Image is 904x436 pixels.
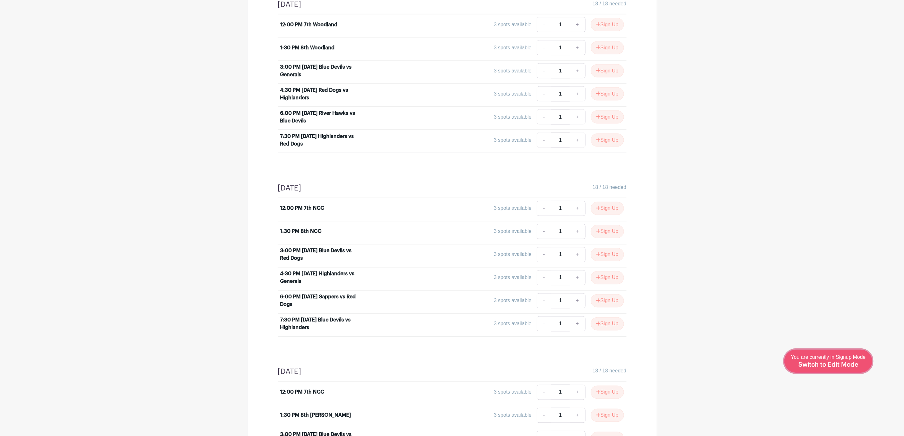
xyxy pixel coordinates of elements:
a: - [537,40,551,55]
a: - [537,270,551,285]
a: + [570,40,585,55]
div: 3 spots available [494,412,532,419]
a: + [570,201,585,216]
div: 6:00 PM [DATE] River Hawks vs Blue Devils [280,109,359,125]
a: - [537,17,551,32]
a: + [570,293,585,308]
div: 3 spots available [494,44,532,52]
a: + [570,247,585,262]
button: Sign Up [591,294,624,308]
button: Sign Up [591,87,624,101]
a: + [570,109,585,125]
span: 18 / 18 needed [593,184,627,191]
div: 3 spots available [494,90,532,98]
a: + [570,86,585,102]
button: Sign Up [591,248,624,261]
div: 7:30 PM [DATE] Highlanders vs Red Dogs [280,133,359,148]
span: 18 / 18 needed [593,367,627,375]
div: 3 spots available [494,205,532,212]
div: 3:00 PM [DATE] Blue Devils vs Red Dogs [280,247,359,262]
button: Sign Up [591,202,624,215]
a: + [570,316,585,332]
a: + [570,385,585,400]
button: Sign Up [591,64,624,78]
button: Sign Up [591,18,624,31]
a: - [537,247,551,262]
div: 3 spots available [494,389,532,396]
div: 12:00 PM 7th Woodland [280,21,338,28]
h4: [DATE] [278,367,302,377]
button: Sign Up [591,110,624,124]
a: + [570,408,585,423]
div: 3:00 PM [DATE] Blue Devils vs Generals [280,63,359,78]
button: Sign Up [591,386,624,399]
div: 12:00 PM 7th NCC [280,205,325,212]
div: 4:30 PM [DATE] Highlanders vs Generals [280,270,359,285]
a: - [537,63,551,78]
div: 3 spots available [494,297,532,305]
a: - [537,201,551,216]
a: + [570,133,585,148]
div: 3 spots available [494,251,532,258]
a: + [570,224,585,239]
div: 3 spots available [494,67,532,75]
a: - [537,224,551,239]
button: Sign Up [591,41,624,54]
a: You are currently in Signup Mode Switch to Edit Mode [784,350,872,373]
a: + [570,17,585,32]
div: 1:30 PM 8th [PERSON_NAME] [280,412,351,419]
div: 1:30 PM 8th Woodland [280,44,335,52]
div: 7:30 PM [DATE] Blue Devils vs Highlanders [280,316,359,332]
button: Sign Up [591,317,624,331]
a: - [537,293,551,308]
div: 3 spots available [494,113,532,121]
a: - [537,86,551,102]
span: Switch to Edit Mode [798,362,858,368]
button: Sign Up [591,409,624,422]
a: - [537,385,551,400]
div: 3 spots available [494,136,532,144]
button: Sign Up [591,134,624,147]
a: - [537,133,551,148]
div: 12:00 PM 7th NCC [280,389,325,396]
a: + [570,63,585,78]
div: 6:00 PM [DATE] Sappers vs Red Dogs [280,293,359,308]
span: You are currently in Signup Mode [791,354,866,368]
div: 1:30 PM 8th NCC [280,228,322,235]
a: + [570,270,585,285]
a: - [537,408,551,423]
a: - [537,316,551,332]
a: - [537,109,551,125]
button: Sign Up [591,271,624,284]
h4: [DATE] [278,184,302,193]
div: 3 spots available [494,320,532,328]
div: 3 spots available [494,228,532,235]
div: 3 spots available [494,21,532,28]
div: 4:30 PM [DATE] Red Dogs vs Highlanders [280,86,359,102]
button: Sign Up [591,225,624,238]
div: 3 spots available [494,274,532,282]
